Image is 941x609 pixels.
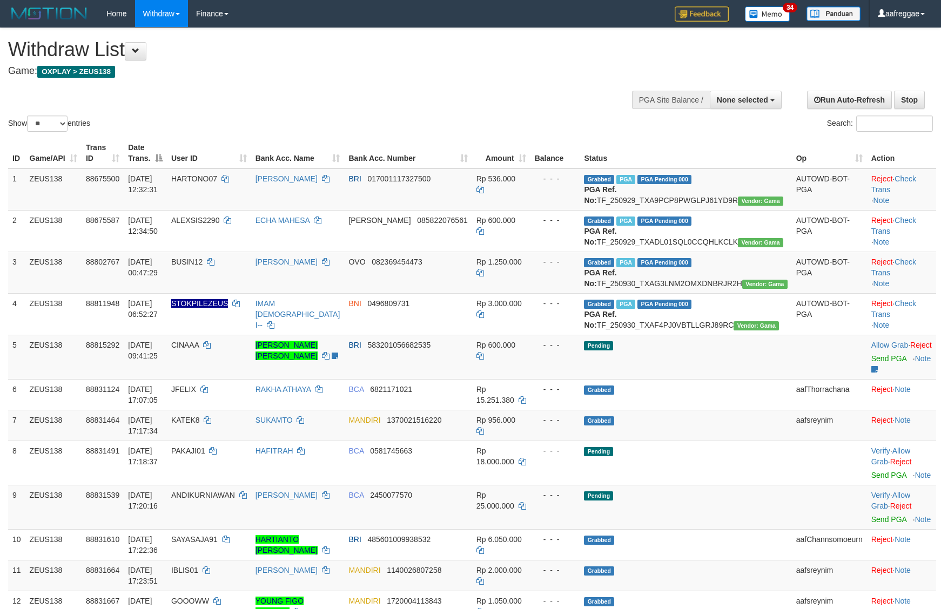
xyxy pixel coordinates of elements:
a: Verify [871,491,890,499]
span: Copy 2450077570 to clipboard [370,491,412,499]
td: ZEUS138 [25,293,82,335]
span: Grabbed [584,300,614,309]
span: Copy 485601009938532 to clipboard [367,535,431,544]
span: Copy 583201056682535 to clipboard [367,341,431,349]
td: 10 [8,529,25,560]
span: 34 [783,3,797,12]
span: Grabbed [584,416,614,425]
span: Copy 085822076561 to clipboard [417,216,467,225]
td: 8 [8,441,25,485]
td: TF_250930_TXAF4PJ0VBTLLGRJ89RC [580,293,791,335]
img: Feedback.jpg [675,6,729,22]
a: Allow Grab [871,341,908,349]
span: OVO [348,258,365,266]
span: Pending [584,447,613,456]
span: PGA Pending [637,300,691,309]
span: Rp 2.000.000 [476,566,522,574]
b: PGA Ref. No: [584,268,616,288]
a: ECHA MAHESA [256,216,310,225]
a: Reject [871,597,893,605]
th: User ID: activate to sort column ascending [167,138,251,168]
div: - - - [535,256,576,267]
img: panduan.png [806,6,861,21]
h4: Game: [8,66,616,77]
a: IMAM [DEMOGRAPHIC_DATA] I-- [256,299,340,329]
td: · [867,410,936,441]
a: Reject [871,385,893,394]
th: Balance [530,138,580,168]
span: Copy 0496809731 to clipboard [367,299,409,308]
div: - - - [535,298,576,309]
th: Date Trans.: activate to sort column descending [124,138,167,168]
span: Grabbed [584,258,614,267]
a: [PERSON_NAME] [256,258,318,266]
label: Show entries [8,116,90,132]
span: Rp 600.000 [476,341,515,349]
td: TF_250929_TXA9PCP8PWGLPJ61YD9R [580,168,791,211]
td: 3 [8,252,25,293]
td: 7 [8,410,25,441]
th: Amount: activate to sort column ascending [472,138,530,168]
a: Reject [871,566,893,574]
span: BRI [348,174,361,183]
td: ZEUS138 [25,485,82,529]
a: [PERSON_NAME] [PERSON_NAME] [256,341,318,360]
span: Copy 0581745663 to clipboard [370,446,412,455]
td: AUTOWD-BOT-PGA [792,168,867,211]
td: TF_250929_TXADL01SQL0CCQHLKCLK [580,210,791,252]
span: Rp 536.000 [476,174,515,183]
td: · [867,560,936,591]
td: 6 [8,379,25,410]
span: [DATE] 17:07:05 [128,385,158,404]
a: Reject [871,216,893,225]
a: Note [895,566,911,574]
h1: Withdraw List [8,39,616,60]
th: Bank Acc. Number: activate to sort column ascending [344,138,472,168]
td: ZEUS138 [25,441,82,485]
span: [DATE] 06:52:27 [128,299,158,319]
a: Note [895,416,911,424]
th: Bank Acc. Name: activate to sort column ascending [251,138,345,168]
th: ID [8,138,25,168]
span: Rp 1.050.000 [476,597,522,605]
div: - - - [535,215,576,226]
td: · · [867,441,936,485]
a: Note [895,535,911,544]
span: IBLIS01 [171,566,198,574]
td: · [867,529,936,560]
b: PGA Ref. No: [584,310,616,329]
a: Reject [871,535,893,544]
div: - - - [535,445,576,456]
a: [PERSON_NAME] [256,566,318,574]
span: Rp 3.000.000 [476,299,522,308]
span: ANDIKURNIAWAN [171,491,235,499]
td: TF_250930_TXAG3LNM2OMXDNBRJR2H [580,252,791,293]
span: [PERSON_NAME] [348,216,411,225]
span: 88831667 [86,597,119,605]
span: PGA Pending [637,258,691,267]
th: Op: activate to sort column ascending [792,138,867,168]
span: 88831491 [86,446,119,455]
a: Reject [871,416,893,424]
span: BUSIN12 [171,258,203,266]
span: Vendor URL: https://trx31.1velocity.biz [734,321,779,330]
span: PGA Pending [637,175,691,184]
th: Trans ID: activate to sort column ascending [82,138,124,168]
span: Rp 1.250.000 [476,258,522,266]
span: Grabbed [584,216,614,226]
a: Note [915,515,931,524]
span: Copy 082369454473 to clipboard [372,258,422,266]
span: Marked by aafsreyleap [616,300,635,309]
span: 88831464 [86,416,119,424]
select: Showentries [27,116,68,132]
span: Rp 956.000 [476,416,515,424]
td: 1 [8,168,25,211]
span: BCA [348,446,364,455]
span: PAKAJI01 [171,446,205,455]
span: Grabbed [584,597,614,606]
span: Rp 6.050.000 [476,535,522,544]
span: 88831124 [86,385,119,394]
a: Reject [871,174,893,183]
span: BRI [348,341,361,349]
td: · · [867,168,936,211]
